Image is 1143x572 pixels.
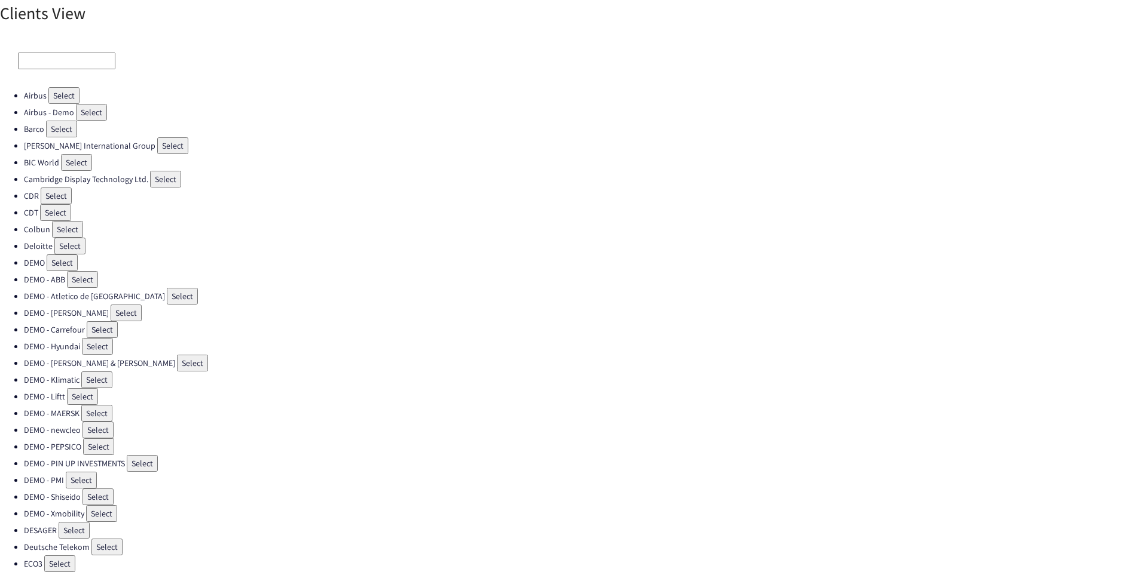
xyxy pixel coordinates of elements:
[76,104,107,121] button: Select
[82,422,114,438] button: Select
[24,522,1143,539] li: DESAGER
[127,455,158,472] button: Select
[943,443,1143,572] iframe: Chat Widget
[24,104,1143,121] li: Airbus - Demo
[91,539,123,555] button: Select
[24,154,1143,171] li: BIC World
[24,438,1143,455] li: DEMO - PEPSICO
[24,221,1143,238] li: Colbun
[82,488,114,505] button: Select
[24,422,1143,438] li: DEMO - newcleo
[54,238,85,254] button: Select
[24,539,1143,555] li: Deutsche Telekom
[24,121,1143,137] li: Barco
[24,271,1143,288] li: DEMO - ABB
[59,522,90,539] button: Select
[24,338,1143,355] li: DEMO - Hyundai
[24,137,1143,154] li: [PERSON_NAME] International Group
[157,137,188,154] button: Select
[83,438,114,455] button: Select
[86,505,117,522] button: Select
[48,87,80,104] button: Select
[24,288,1143,305] li: DEMO - Atletico de [GEOGRAPHIC_DATA]
[47,254,78,271] button: Select
[24,488,1143,505] li: DEMO - Shiseido
[943,443,1143,572] div: Widget de chat
[167,288,198,305] button: Select
[24,555,1143,572] li: ECO3
[87,321,118,338] button: Select
[177,355,208,371] button: Select
[24,238,1143,254] li: Deloitte
[24,87,1143,104] li: Airbus
[82,338,113,355] button: Select
[111,305,142,321] button: Select
[24,321,1143,338] li: DEMO - Carrefour
[24,405,1143,422] li: DEMO - MAERSK
[24,355,1143,371] li: DEMO - [PERSON_NAME] & [PERSON_NAME]
[24,472,1143,488] li: DEMO - PMI
[67,271,98,288] button: Select
[24,254,1143,271] li: DEMO
[44,555,75,572] button: Select
[24,305,1143,321] li: DEMO - [PERSON_NAME]
[52,221,83,238] button: Select
[81,405,112,422] button: Select
[150,171,181,187] button: Select
[24,455,1143,472] li: DEMO - PIN UP INVESTMENTS
[24,371,1143,388] li: DEMO - Klimatic
[61,154,92,171] button: Select
[24,505,1143,522] li: DEMO - Xmobility
[24,204,1143,221] li: CDT
[40,204,71,221] button: Select
[24,171,1143,187] li: Cambridge Display Technology Ltd.
[24,187,1143,204] li: CDR
[46,121,77,137] button: Select
[41,187,72,204] button: Select
[66,472,97,488] button: Select
[24,388,1143,405] li: DEMO - Liftt
[67,388,98,405] button: Select
[81,371,112,388] button: Select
